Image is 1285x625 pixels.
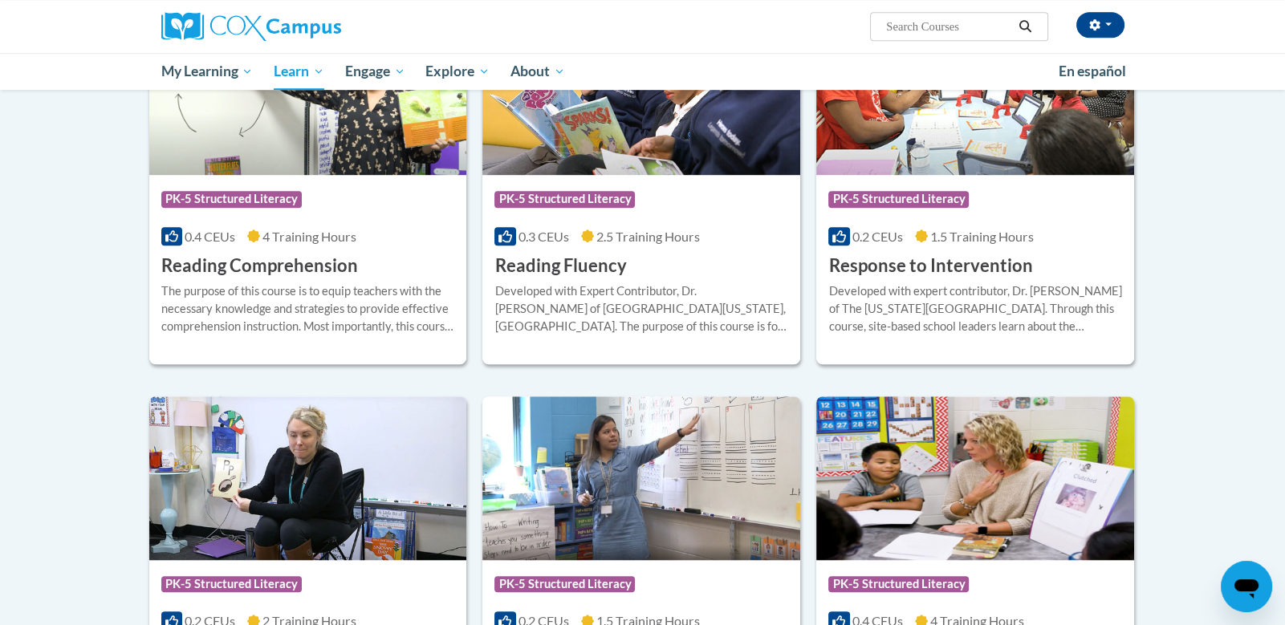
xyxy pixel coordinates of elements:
input: Search Courses [884,17,1013,36]
span: PK-5 Structured Literacy [828,576,969,592]
a: Cox Campus [161,12,466,41]
h3: Reading Comprehension [161,254,358,278]
img: Course Logo [816,396,1134,560]
img: Course Logo [816,11,1134,175]
a: Engage [335,53,416,90]
a: En español [1048,55,1137,88]
span: Learn [274,62,324,81]
span: Explore [425,62,490,81]
a: Course LogoPK-5 Structured Literacy0.2 CEUs1.5 Training Hours Response to InterventionDeveloped w... [816,11,1134,364]
iframe: Button to launch messaging window [1221,561,1272,612]
div: Developed with expert contributor, Dr. [PERSON_NAME] of The [US_STATE][GEOGRAPHIC_DATA]. Through ... [828,282,1122,335]
a: Course LogoPK-5 Structured Literacy0.4 CEUs4 Training Hours Reading ComprehensionThe purpose of t... [149,11,467,364]
span: PK-5 Structured Literacy [161,576,302,592]
span: Engage [345,62,405,81]
span: My Learning [161,62,253,81]
a: Learn [263,53,335,90]
span: En español [1059,63,1126,79]
a: Explore [415,53,500,90]
div: Main menu [137,53,1149,90]
img: Cox Campus [161,12,341,41]
span: 2.5 Training Hours [596,229,700,244]
a: Course LogoPK-5 Structured Literacy0.3 CEUs2.5 Training Hours Reading FluencyDeveloped with Exper... [482,11,800,364]
button: Account Settings [1076,12,1124,38]
img: Course Logo [482,396,800,560]
img: Course Logo [149,11,467,175]
span: 0.4 CEUs [185,229,235,244]
span: 0.3 CEUs [518,229,569,244]
span: 4 Training Hours [262,229,356,244]
span: 0.2 CEUs [852,229,903,244]
img: Course Logo [149,396,467,560]
div: Developed with Expert Contributor, Dr. [PERSON_NAME] of [GEOGRAPHIC_DATA][US_STATE], [GEOGRAPHIC_... [494,282,788,335]
span: 1.5 Training Hours [930,229,1034,244]
span: About [510,62,565,81]
h3: Response to Intervention [828,254,1032,278]
img: Course Logo [482,11,800,175]
button: Search [1013,17,1037,36]
span: PK-5 Structured Literacy [494,191,635,207]
div: The purpose of this course is to equip teachers with the necessary knowledge and strategies to pr... [161,282,455,335]
a: About [500,53,575,90]
span: PK-5 Structured Literacy [828,191,969,207]
h3: Reading Fluency [494,254,626,278]
a: My Learning [151,53,264,90]
span: PK-5 Structured Literacy [494,576,635,592]
span: PK-5 Structured Literacy [161,191,302,207]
